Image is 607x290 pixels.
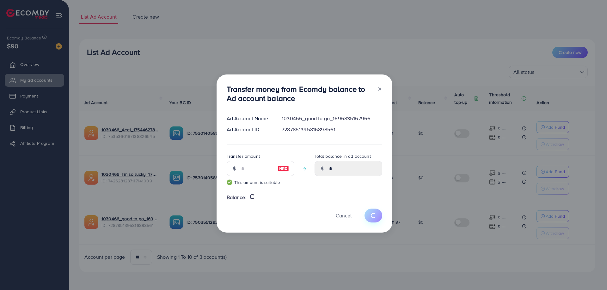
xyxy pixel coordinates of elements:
img: guide [227,180,232,185]
button: Cancel [328,209,359,222]
label: Total balance in ad account [315,153,371,159]
div: Ad Account Name [222,115,277,122]
iframe: Chat [580,262,602,285]
h3: Transfer money from Ecomdy balance to Ad account balance [227,85,372,103]
div: 1030466_good to go_1696835167966 [277,115,387,122]
label: Transfer amount [227,153,260,159]
img: image [278,165,289,172]
span: Balance: [227,194,247,201]
span: Cancel [336,212,352,219]
div: 7287851395816898561 [277,126,387,133]
small: This amount is suitable [227,179,294,186]
div: Ad Account ID [222,126,277,133]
